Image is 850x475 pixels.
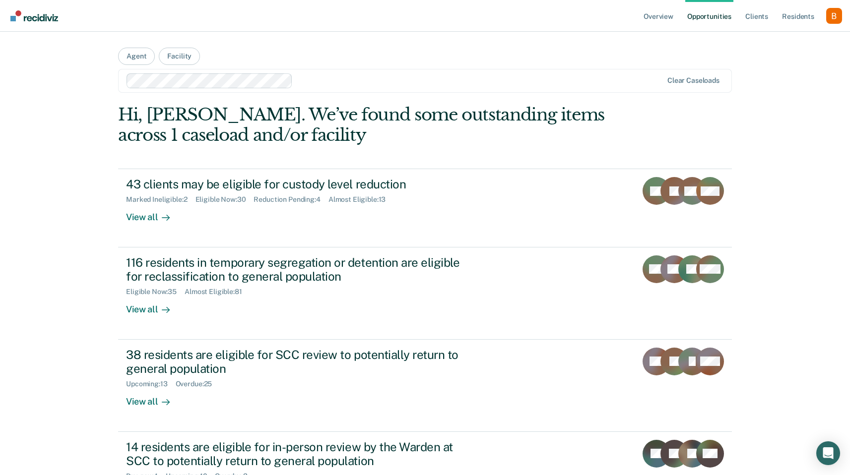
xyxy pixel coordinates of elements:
[826,8,842,24] button: Profile dropdown button
[126,177,474,191] div: 43 clients may be eligible for custody level reduction
[126,440,474,469] div: 14 residents are eligible for in-person review by the Warden at SCC to potentially return to gene...
[118,105,609,145] div: Hi, [PERSON_NAME]. We’ve found some outstanding items across 1 caseload and/or facility
[126,348,474,376] div: 38 residents are eligible for SCC review to potentially return to general population
[126,204,182,223] div: View all
[126,296,182,315] div: View all
[126,255,474,284] div: 116 residents in temporary segregation or detention are eligible for reclassification to general ...
[196,195,254,204] div: Eligible Now : 30
[126,288,185,296] div: Eligible Now : 35
[126,380,176,388] div: Upcoming : 13
[254,195,328,204] div: Reduction Pending : 4
[126,195,195,204] div: Marked Ineligible : 2
[159,48,200,65] button: Facility
[328,195,394,204] div: Almost Eligible : 13
[10,10,58,21] img: Recidiviz
[118,247,732,340] a: 116 residents in temporary segregation or detention are eligible for reclassification to general ...
[118,340,732,432] a: 38 residents are eligible for SCC review to potentially return to general populationUpcoming:13Ov...
[126,388,182,408] div: View all
[667,76,719,85] div: Clear caseloads
[816,441,840,465] div: Open Intercom Messenger
[185,288,250,296] div: Almost Eligible : 81
[118,169,732,247] a: 43 clients may be eligible for custody level reductionMarked Ineligible:2Eligible Now:30Reduction...
[176,380,220,388] div: Overdue : 25
[118,48,155,65] button: Agent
